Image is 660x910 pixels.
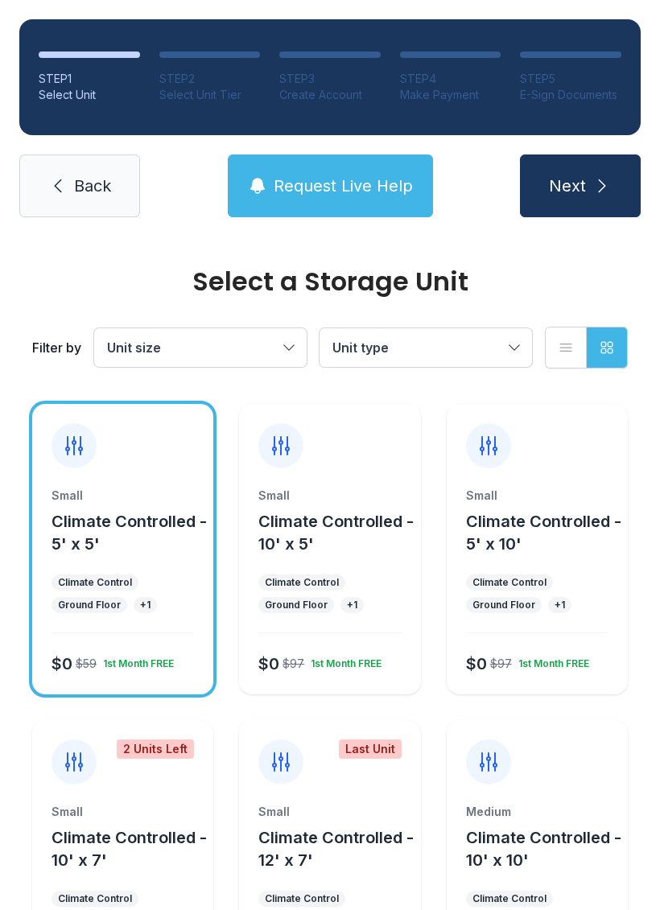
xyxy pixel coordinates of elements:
button: Climate Controlled - 10' x 5' [258,510,414,555]
span: Climate Controlled - 10' x 7' [52,828,207,870]
div: Climate Control [265,892,339,905]
div: STEP 2 [159,71,261,87]
div: + 1 [140,599,151,611]
div: Climate Control [58,576,132,589]
div: 1st Month FREE [97,651,174,670]
button: Climate Controlled - 5' x 5' [52,510,207,555]
div: E-Sign Documents [520,87,621,103]
button: Unit size [94,328,307,367]
span: Climate Controlled - 12' x 7' [258,828,414,870]
div: $0 [52,653,72,675]
div: 2 Units Left [117,739,194,759]
div: STEP 4 [400,71,501,87]
button: Climate Controlled - 5' x 10' [466,510,621,555]
div: $97 [490,656,512,672]
button: Climate Controlled - 10' x 10' [466,826,621,871]
div: STEP 3 [279,71,381,87]
div: STEP 5 [520,71,621,87]
div: Small [52,488,194,504]
div: Select a Storage Unit [32,269,628,294]
div: STEP 1 [39,71,140,87]
div: Climate Control [472,576,547,589]
div: Climate Control [58,892,132,905]
div: Last Unit [339,739,402,759]
span: Climate Controlled - 10' x 10' [466,828,621,870]
span: Back [74,175,111,197]
div: Select Unit [39,87,140,103]
div: Ground Floor [472,599,535,611]
div: Ground Floor [58,599,121,611]
span: Unit size [107,340,161,356]
div: Ground Floor [265,599,328,611]
button: Climate Controlled - 10' x 7' [52,826,207,871]
div: + 1 [347,599,357,611]
button: Climate Controlled - 12' x 7' [258,826,414,871]
div: + 1 [555,599,565,611]
div: $59 [76,656,97,672]
div: $97 [283,656,304,672]
div: $0 [466,653,487,675]
div: Small [52,804,194,820]
div: Climate Control [472,892,547,905]
span: Unit type [332,340,389,356]
span: Climate Controlled - 5' x 5' [52,512,207,554]
div: Climate Control [265,576,339,589]
span: Climate Controlled - 10' x 5' [258,512,414,554]
div: Make Payment [400,87,501,103]
div: Create Account [279,87,381,103]
div: Filter by [32,338,81,357]
div: Select Unit Tier [159,87,261,103]
span: Climate Controlled - 5' x 10' [466,512,621,554]
div: Small [258,488,401,504]
div: Medium [466,804,608,820]
button: Unit type [320,328,532,367]
div: 1st Month FREE [512,651,589,670]
div: $0 [258,653,279,675]
div: 1st Month FREE [304,651,382,670]
div: Small [466,488,608,504]
div: Small [258,804,401,820]
span: Next [549,175,586,197]
span: Request Live Help [274,175,413,197]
